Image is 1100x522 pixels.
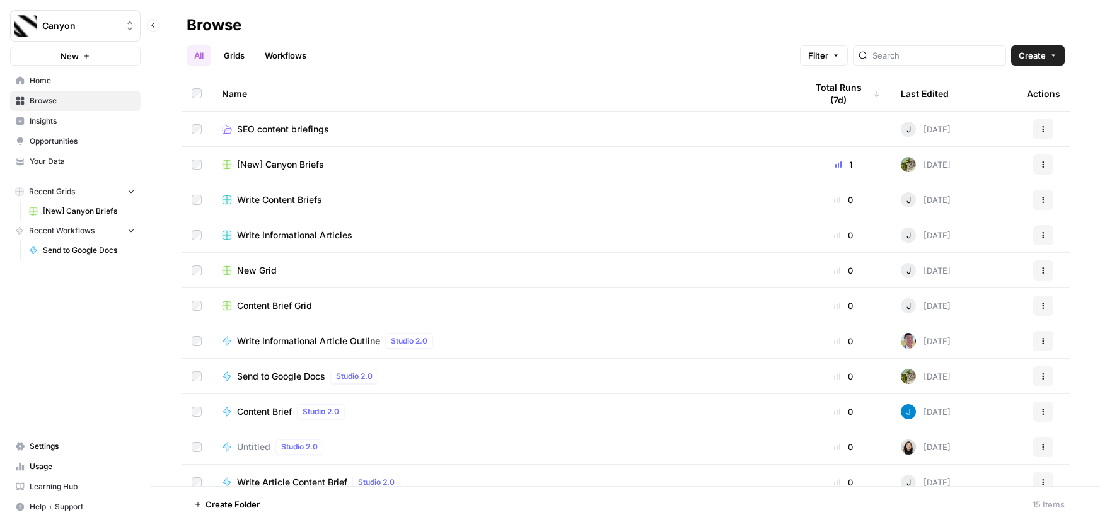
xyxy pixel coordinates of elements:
div: [DATE] [901,369,951,384]
span: Filter [808,49,828,62]
span: Opportunities [30,136,135,147]
button: Help + Support [10,497,141,517]
span: Studio 2.0 [336,371,373,382]
button: Create Folder [187,494,267,514]
div: 0 [806,264,881,277]
input: Search [872,49,1000,62]
a: Content Brief Grid [222,299,786,312]
div: Browse [187,15,241,35]
span: Write Informational Articles [237,229,352,241]
span: Studio 2.0 [281,441,318,453]
div: [DATE] [901,228,951,243]
span: Recent Workflows [29,225,95,236]
div: [DATE] [901,404,951,419]
img: t5ef5oef8zpw1w4g2xghobes91mw [901,439,916,455]
div: 0 [806,476,881,489]
a: Send to Google DocsStudio 2.0 [222,369,786,384]
img: z620ml7ie90s7uun3xptce9f0frp [901,404,916,419]
a: Usage [10,456,141,477]
span: New Grid [237,264,277,277]
a: UntitledStudio 2.0 [222,439,786,455]
span: Write Article Content Brief [237,476,347,489]
span: Send to Google Docs [43,245,135,256]
span: Home [30,75,135,86]
div: 15 Items [1033,498,1065,511]
span: Untitled [237,441,270,453]
span: Usage [30,461,135,472]
span: New [61,50,79,62]
a: All [187,45,211,66]
span: Recent Grids [29,186,75,197]
div: Last Edited [901,76,949,111]
button: Workspace: Canyon [10,10,141,42]
img: 49rdr64xfip741mr63i5l1te20x9 [901,369,916,384]
span: Create [1019,49,1046,62]
div: 0 [806,335,881,347]
div: 0 [806,441,881,453]
div: [DATE] [901,122,951,137]
span: Content Brief [237,405,292,418]
a: Browse [10,91,141,111]
div: [DATE] [901,439,951,455]
span: Write Informational Article Outline [237,335,380,347]
img: 99f2gcj60tl1tjps57nny4cf0tt1 [901,333,916,349]
a: Workflows [257,45,314,66]
span: J [906,229,911,241]
span: Your Data [30,156,135,167]
span: [New] Canyon Briefs [43,206,135,217]
span: J [906,264,911,277]
a: Write Content Briefs [222,194,786,206]
span: J [906,476,911,489]
span: Browse [30,95,135,107]
span: Studio 2.0 [358,477,395,488]
div: Actions [1027,76,1060,111]
button: New [10,47,141,66]
a: New Grid [222,264,786,277]
div: Name [222,76,786,111]
span: Create Folder [206,498,260,511]
a: Content BriefStudio 2.0 [222,404,786,419]
span: Help + Support [30,501,135,513]
span: Settings [30,441,135,452]
div: 0 [806,405,881,418]
div: [DATE] [901,157,951,172]
a: Insights [10,111,141,131]
span: Studio 2.0 [391,335,427,347]
div: [DATE] [901,263,951,278]
div: Total Runs (7d) [806,76,881,111]
a: Send to Google Docs [23,240,141,260]
div: 0 [806,229,881,241]
a: SEO content briefings [222,123,786,136]
a: [New] Canyon Briefs [222,158,786,171]
img: 49rdr64xfip741mr63i5l1te20x9 [901,157,916,172]
span: Canyon [42,20,119,32]
a: Your Data [10,151,141,171]
span: Write Content Briefs [237,194,322,206]
a: Write Informational Articles [222,229,786,241]
span: J [906,299,911,312]
button: Recent Workflows [10,221,141,240]
span: Content Brief Grid [237,299,312,312]
span: J [906,123,911,136]
button: Recent Grids [10,182,141,201]
div: [DATE] [901,298,951,313]
div: 0 [806,299,881,312]
button: Create [1011,45,1065,66]
a: Opportunities [10,131,141,151]
div: [DATE] [901,475,951,490]
span: [New] Canyon Briefs [237,158,324,171]
a: Home [10,71,141,91]
a: Learning Hub [10,477,141,497]
div: 1 [806,158,881,171]
span: SEO content briefings [237,123,329,136]
span: Send to Google Docs [237,370,325,383]
div: [DATE] [901,192,951,207]
div: 0 [806,194,881,206]
span: Studio 2.0 [303,406,339,417]
a: Settings [10,436,141,456]
a: Grids [216,45,252,66]
div: 0 [806,370,881,383]
span: Insights [30,115,135,127]
a: Write Article Content BriefStudio 2.0 [222,475,786,490]
img: Canyon Logo [14,14,37,37]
